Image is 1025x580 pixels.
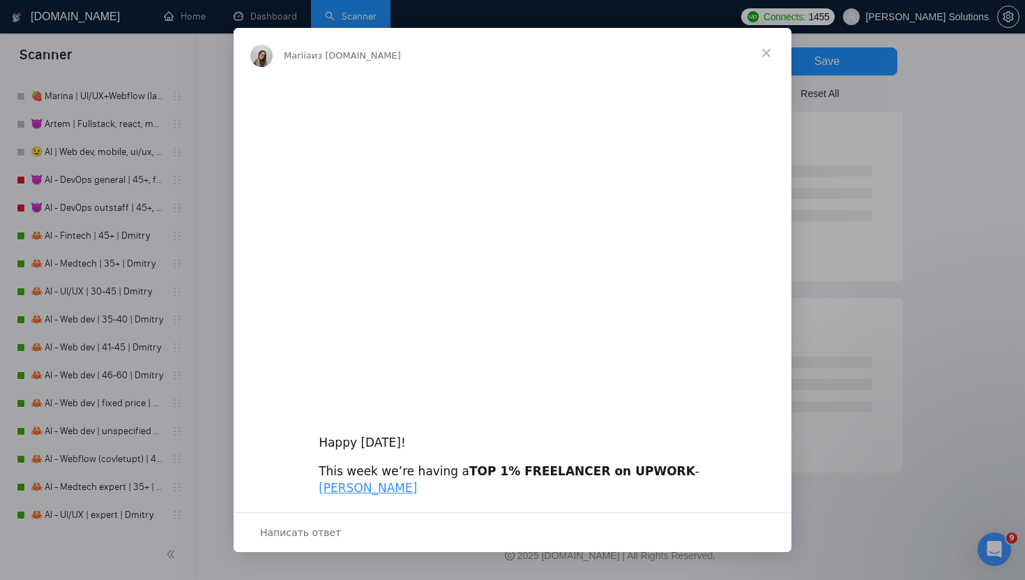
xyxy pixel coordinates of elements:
img: Profile image for Mariia [250,45,273,67]
b: TOP 1% FREELANCER on UPWORK [469,464,695,478]
div: Happy [DATE]! [319,418,706,452]
span: Закрыть [741,28,791,78]
a: [PERSON_NAME] [319,481,417,495]
span: Mariia [284,50,312,61]
div: This week we’re having a - [319,463,706,497]
span: Написать ответ [260,523,341,542]
div: Открыть разговор и ответить [234,512,791,552]
span: из [DOMAIN_NAME] [312,50,401,61]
